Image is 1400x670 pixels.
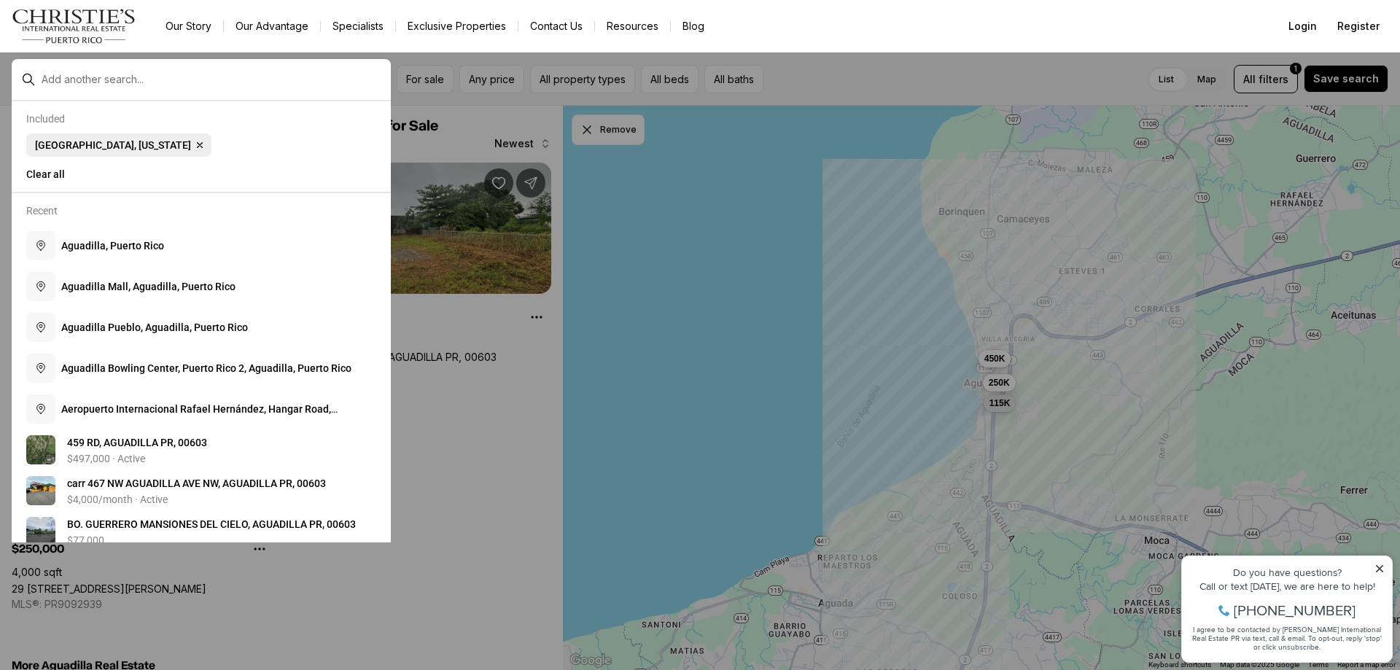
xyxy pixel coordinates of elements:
p: Included [26,113,65,125]
button: Aeropuerto Internacional Rafael Hernández, Hangar Road, Aguadilla, Puerto Rico [20,389,382,429]
button: Aguadilla Bowling Center, Puerto Rico 2, Aguadilla, Puerto Rico [20,348,382,389]
a: Specialists [321,16,395,36]
span: I agree to be contacted by [PERSON_NAME] International Real Estate PR via text, call & email. To ... [18,90,208,117]
span: A g u a d i l l a B o w l i n g C e n t e r , P u e r t o R i c o 2 , A g u a d i l l a , P u e r... [61,362,351,374]
p: $77,000 [67,534,104,546]
a: Our Advantage [224,16,320,36]
span: A g u a d i l l a , P u e r t o R i c o [61,240,164,252]
button: Aguadilla Pueblo, Aguadilla, Puerto Rico [20,307,382,348]
p: $4,000/month · Active [67,494,168,505]
button: Contact Us [518,16,594,36]
img: logo [12,9,136,44]
button: Register [1329,12,1388,41]
span: c a r r 4 6 7 N W A G U A D I L L A A V E N W , A G U A D I L L A P R , 0 0 6 0 3 [67,478,326,489]
p: Recent [26,205,58,217]
span: [GEOGRAPHIC_DATA], [US_STATE] [35,139,191,151]
span: A g u a d i l l a P u e b l o , A g u a d i l l a , P u e r t o R i c o [61,322,248,333]
div: Do you have questions? [15,33,211,43]
a: Blog [671,16,716,36]
p: $497,000 · Active [67,453,145,464]
span: B O . G U E R R E R O M A N S I O N E S D E L C I E L O , A G U A D I L L A P R , 0 0 6 0 3 [67,518,356,530]
button: Aguadilla, Puerto Rico [20,225,382,266]
span: Register [1337,20,1380,32]
a: Resources [595,16,670,36]
span: A e r o p u e r t o I n t e r n a c i o n a l R a f a e l H e r n á n d e z , H a n g a r R o a d... [61,403,338,429]
button: Login [1280,12,1326,41]
a: View details: 459 RD [20,429,382,470]
span: 4 5 9 R D , A G U A D I L L A P R , 0 0 6 0 3 [67,437,207,448]
span: A g u a d i l l a M a l l , A g u a d i l l a , P u e r t o R i c o [61,281,236,292]
a: View details: carr 467 NW AGUADILLA AVE NW [20,470,382,511]
a: View details: BO. GUERRERO MANSIONES DEL CIELO [20,511,382,552]
a: Exclusive Properties [396,16,518,36]
a: Our Story [154,16,223,36]
div: Call or text [DATE], we are here to help! [15,47,211,57]
button: Aguadilla Mall, Aguadilla, Puerto Rico [20,266,382,307]
button: Clear all [26,163,376,186]
span: [PHONE_NUMBER] [60,69,182,83]
span: Login [1288,20,1317,32]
